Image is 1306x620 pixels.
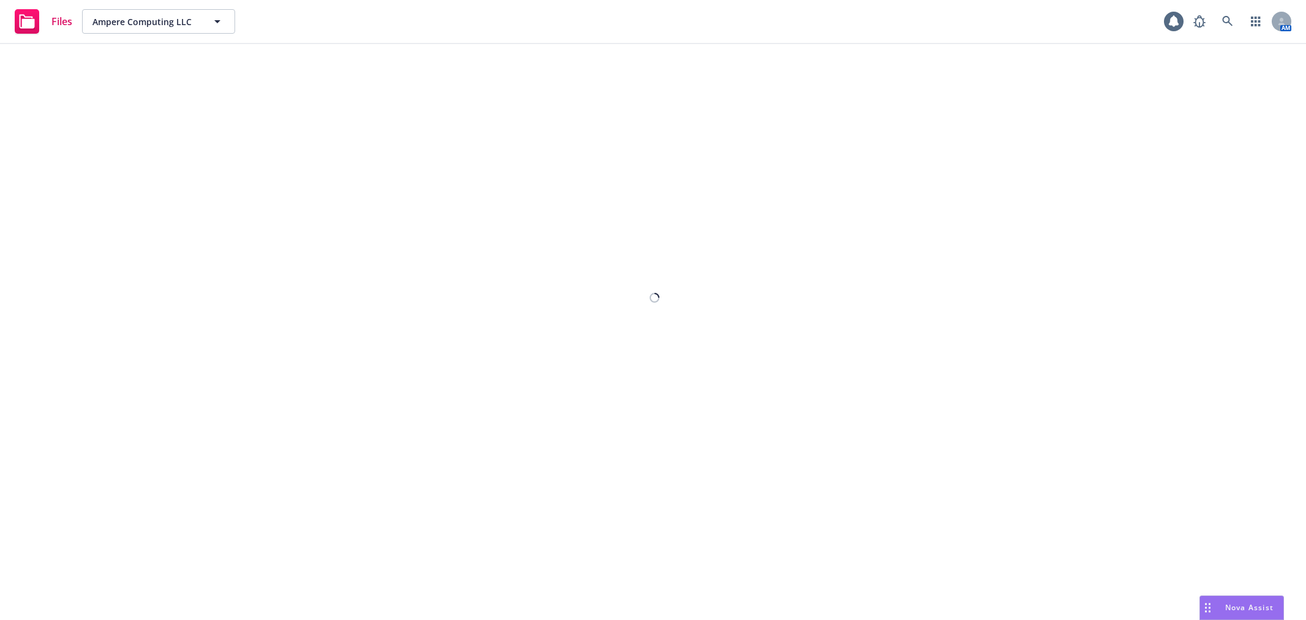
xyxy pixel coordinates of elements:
a: Search [1215,9,1240,34]
span: Files [51,17,72,26]
span: Nova Assist [1225,602,1274,613]
a: Files [10,4,77,39]
a: Report a Bug [1187,9,1212,34]
span: Ampere Computing LLC [92,15,198,28]
button: Ampere Computing LLC [82,9,235,34]
a: Switch app [1244,9,1268,34]
div: Drag to move [1200,596,1215,619]
button: Nova Assist [1199,595,1284,620]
